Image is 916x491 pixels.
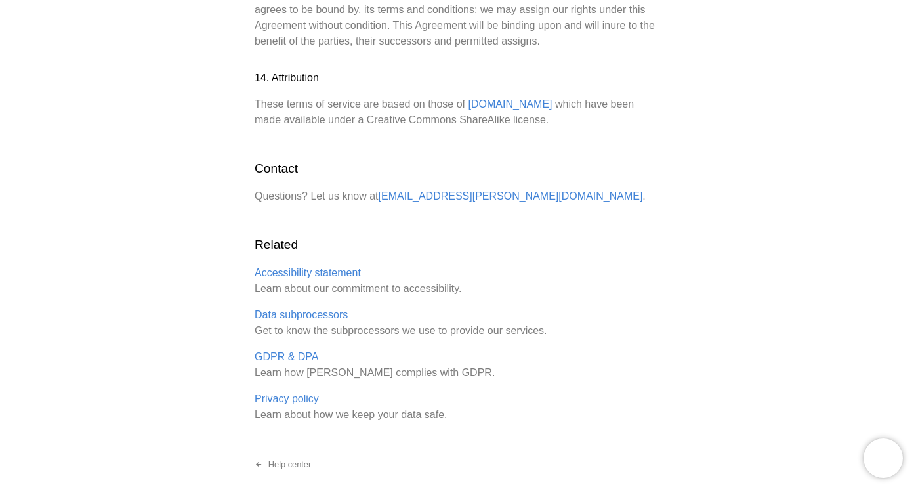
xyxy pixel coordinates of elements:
[255,351,319,362] a: GDPR & DPA
[255,70,661,86] h3: 14. Attribution
[255,267,361,278] a: Accessibility statement
[379,190,643,202] a: [EMAIL_ADDRESS][PERSON_NAME][DOMAIN_NAME]
[255,391,661,423] p: Learn about how we keep your data safe.
[255,265,661,297] p: Learn about our commitment to accessibility.
[255,188,661,204] p: Questions? Let us know at .
[255,309,348,320] a: Data subprocessors
[255,349,661,381] p: Learn how [PERSON_NAME] complies with GDPR.
[255,160,661,179] h2: Contact
[255,236,661,255] h2: Related
[255,307,661,339] p: Get to know the subprocessors we use to provide our services.
[244,454,322,475] a: Help center
[255,393,319,404] a: Privacy policy
[255,96,661,128] p: These terms of service are based on those of which have been made available under a Creative Comm...
[468,98,552,110] a: [DOMAIN_NAME]
[864,438,903,478] iframe: Chatra live chat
